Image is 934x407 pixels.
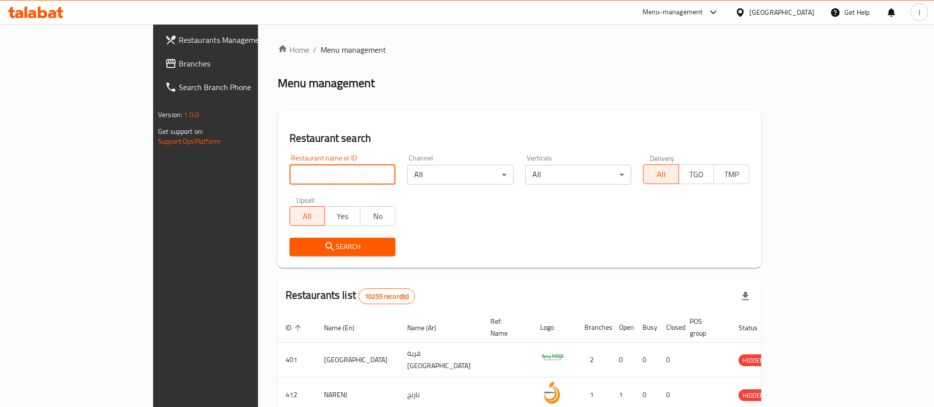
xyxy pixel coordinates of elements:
span: All [647,167,675,182]
span: Search Branch Phone [179,81,301,93]
div: [GEOGRAPHIC_DATA] [749,7,814,18]
img: Spicy Village [540,345,565,370]
li: / [313,44,317,56]
th: Busy [635,313,658,343]
span: Ref. Name [490,315,520,339]
span: HIDDEN [739,390,768,401]
span: Branches [179,58,301,69]
td: 0 [611,343,635,377]
th: Open [611,313,635,343]
h2: Restaurant search [290,131,749,146]
button: TGO [678,164,714,184]
button: TMP [713,164,749,184]
span: TGO [683,167,710,182]
button: Search [290,238,396,256]
button: Yes [324,206,360,226]
span: TMP [718,167,745,182]
th: Closed [658,313,682,343]
span: J [918,7,920,18]
a: Support.OpsPlatform [158,135,221,148]
td: 0 [635,343,658,377]
label: Delivery [650,155,675,161]
span: Menu management [321,44,386,56]
th: Logo [532,313,577,343]
div: HIDDEN [739,389,768,401]
span: Name (Ar) [407,322,449,334]
div: Menu-management [643,6,703,18]
a: Restaurants Management [157,28,309,52]
span: Version: [158,108,182,121]
span: HIDDEN [739,355,768,366]
span: 1.0.0 [184,108,199,121]
span: No [364,209,392,223]
a: Search Branch Phone [157,75,309,99]
td: 0 [658,343,682,377]
button: All [643,164,679,184]
span: Name (En) [324,322,367,334]
div: All [525,165,632,185]
span: Search [297,241,388,253]
span: POS group [690,315,719,339]
h2: Restaurants list [286,288,416,304]
span: ID [286,322,304,334]
span: Status [739,322,771,334]
label: Upsell [296,196,315,203]
span: All [294,209,322,223]
h2: Menu management [278,75,375,91]
th: Branches [577,313,611,343]
div: Export file [734,284,757,308]
td: [GEOGRAPHIC_DATA] [316,343,399,377]
nav: breadcrumb [278,44,761,56]
div: HIDDEN [739,354,768,366]
button: No [360,206,396,226]
span: Yes [329,209,356,223]
button: All [290,206,325,226]
div: All [407,165,514,185]
td: قرية [GEOGRAPHIC_DATA] [399,343,483,377]
span: Restaurants Management [179,34,301,46]
input: Search for restaurant name or ID.. [290,165,396,185]
td: 2 [577,343,611,377]
img: NARENJ [540,380,565,405]
div: Total records count [358,288,415,304]
a: Branches [157,52,309,75]
span: 10255 record(s) [359,292,415,301]
span: Get support on: [158,125,203,138]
